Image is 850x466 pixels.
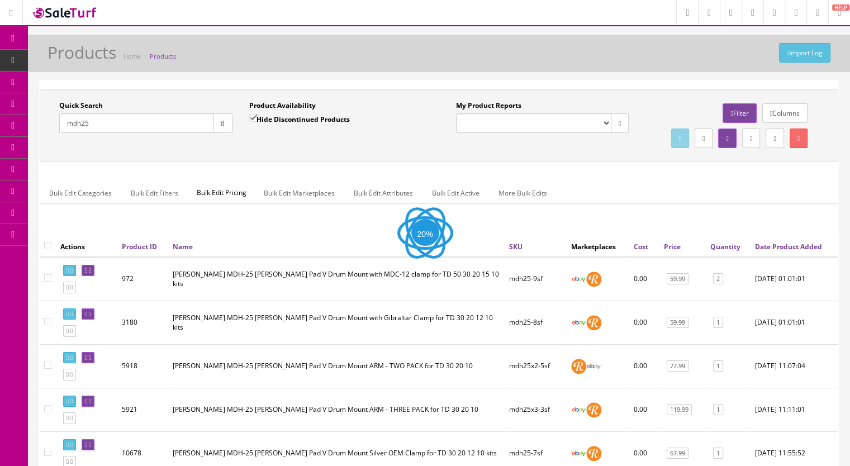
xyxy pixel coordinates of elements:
[122,242,157,251] a: Product ID
[150,52,176,60] a: Products
[751,301,838,344] td: 2020-01-01 01:01:01
[456,101,521,111] label: My Product Reports
[571,402,586,417] img: ebay
[667,404,692,416] a: 119.99
[168,301,505,344] td: Roland MDH-25 Tom Pad V Drum Mount with Gibraltar Clamp for TD 30 20 12 10 kits
[634,242,648,251] a: Cost
[48,43,116,61] h1: Products
[173,242,193,251] a: Name
[505,301,567,344] td: mdh25-8sf
[751,344,838,388] td: 2020-12-06 11:07:04
[117,344,168,388] td: 5918
[667,448,688,459] a: 67.99
[188,182,255,203] span: Bulk Edit Pricing
[713,317,723,329] a: 1
[723,103,756,123] a: Filter
[629,257,659,301] td: 0.00
[586,272,601,287] img: reverb
[124,52,141,60] a: Home
[667,360,688,372] a: 77.99
[571,446,586,461] img: ebay
[505,388,567,431] td: mdh25x3-3sf
[567,236,629,256] th: Marketplaces
[571,359,586,374] img: reverb
[713,360,723,372] a: 1
[664,242,681,251] a: Price
[832,4,849,11] span: HELP
[586,446,601,461] img: reverb
[117,301,168,344] td: 3180
[751,257,838,301] td: 2020-01-01 01:01:01
[249,115,257,122] input: Hide Discontinued Products
[571,315,586,330] img: ebay
[122,182,187,204] a: Bulk Edit Filters
[586,315,601,330] img: reverb
[667,317,688,329] a: 59.99
[505,344,567,388] td: mdh25x2-5sf
[345,182,422,204] a: Bulk Edit Attributes
[629,344,659,388] td: 0.00
[667,273,688,285] a: 59.99
[713,273,723,285] a: 2
[586,402,601,417] img: reverb
[755,242,822,251] a: Date Product Added
[59,113,213,133] input: Search
[255,182,344,204] a: Bulk Edit Marketplaces
[249,113,350,125] label: Hide Discontinued Products
[168,344,505,388] td: Roland MDH-25 Tom Pad V Drum Mount ARM - TWO PACK for TD 30 20 10
[586,359,601,374] img: ebay
[751,388,838,431] td: 2020-12-06 11:11:01
[629,388,659,431] td: 0.00
[249,101,316,111] label: Product Availability
[56,236,117,256] th: Actions
[117,257,168,301] td: 972
[713,404,723,416] a: 1
[117,388,168,431] td: 5921
[490,182,556,204] a: More Bulk Edits
[505,257,567,301] td: mdh25-9sf
[713,448,723,459] a: 1
[629,301,659,344] td: 0.00
[40,182,121,204] a: Bulk Edit Categories
[168,388,505,431] td: Roland MDH-25 Tom Pad V Drum Mount ARM - THREE PACK for TD 30 20 10
[509,242,523,251] a: SKU
[571,272,586,287] img: ebay
[31,5,98,20] img: SaleTurf
[59,101,103,111] label: Quick Search
[168,257,505,301] td: Roland MDH-25 Tom Pad V Drum Mount with MDC-12 clamp for TD 50 30 20 15 10 kits
[762,103,808,123] a: Columns
[710,242,740,251] a: Quantity
[779,43,830,63] a: Import Log
[423,182,488,204] a: Bulk Edit Active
